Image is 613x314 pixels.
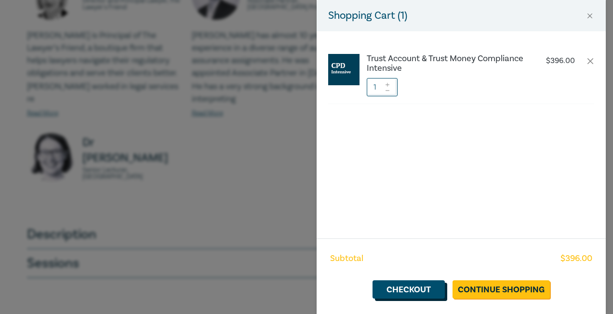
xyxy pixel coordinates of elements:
[367,78,398,96] input: 1
[586,12,594,20] button: Close
[373,280,445,299] a: Checkout
[546,56,575,65] p: $ 396.00
[560,252,592,265] span: $ 396.00
[367,54,527,73] a: Trust Account & Trust Money Compliance Intensive
[328,54,360,85] img: CPD%20Intensive.jpg
[328,8,407,24] h5: Shopping Cart ( 1 )
[453,280,550,299] a: Continue Shopping
[330,252,363,265] span: Subtotal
